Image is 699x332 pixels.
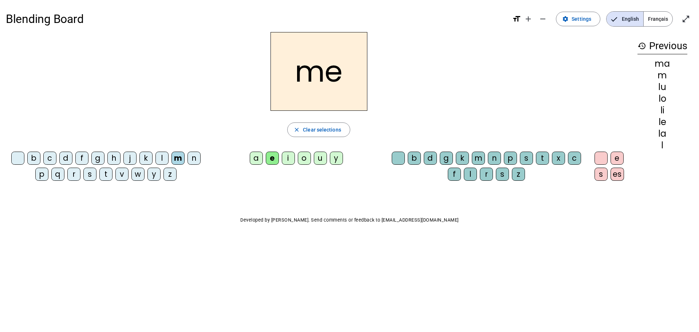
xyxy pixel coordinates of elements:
mat-button-toggle-group: Language selection [606,11,673,27]
h1: Blending Board [6,7,506,31]
div: g [91,152,104,165]
div: c [43,152,56,165]
div: e [611,152,624,165]
div: u [314,152,327,165]
mat-icon: add [524,15,533,23]
span: Clear selections [303,125,341,134]
div: v [115,168,129,181]
div: y [147,168,161,181]
div: s [520,152,533,165]
div: n [488,152,501,165]
div: y [330,152,343,165]
mat-icon: settings [562,16,569,22]
mat-icon: remove [538,15,547,23]
span: Français [644,12,672,26]
div: f [448,168,461,181]
div: s [595,168,608,181]
div: g [440,152,453,165]
div: d [424,152,437,165]
div: n [187,152,201,165]
button: Settings [556,12,600,26]
div: a [250,152,263,165]
div: f [75,152,88,165]
div: ma [637,59,687,68]
div: t [536,152,549,165]
div: la [637,129,687,138]
div: r [480,168,493,181]
div: p [35,168,48,181]
mat-icon: open_in_full [682,15,690,23]
mat-icon: history [637,42,646,50]
div: j [123,152,137,165]
div: c [568,152,581,165]
div: z [163,168,177,181]
div: x [552,152,565,165]
div: m [472,152,485,165]
div: m [171,152,185,165]
div: r [67,168,80,181]
mat-icon: format_size [512,15,521,23]
button: Enter full screen [679,12,693,26]
div: t [99,168,112,181]
p: Developed by [PERSON_NAME]. Send comments or feedback to [EMAIL_ADDRESS][DOMAIN_NAME] [6,216,693,224]
mat-icon: close [293,126,300,133]
div: le [637,118,687,126]
div: q [51,168,64,181]
div: lo [637,94,687,103]
div: l [464,168,477,181]
div: o [298,152,311,165]
div: i [282,152,295,165]
div: h [107,152,121,165]
div: m [637,71,687,80]
h2: me [270,32,367,111]
div: s [496,168,509,181]
div: s [83,168,96,181]
button: Decrease font size [536,12,550,26]
button: Clear selections [287,122,350,137]
div: l [155,152,169,165]
div: w [131,168,145,181]
div: d [59,152,72,165]
div: l [637,141,687,150]
div: b [27,152,40,165]
h3: Previous [637,38,687,54]
div: e [266,152,279,165]
button: Increase font size [521,12,536,26]
div: b [408,152,421,165]
div: z [512,168,525,181]
div: p [504,152,517,165]
div: es [611,168,624,181]
div: lu [637,83,687,91]
span: English [607,12,643,26]
div: k [456,152,469,165]
div: k [139,152,153,165]
span: Settings [572,15,591,23]
div: li [637,106,687,115]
